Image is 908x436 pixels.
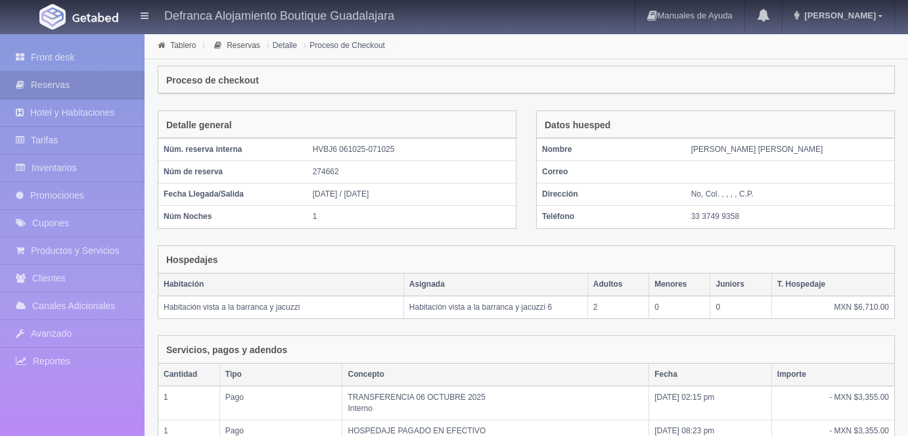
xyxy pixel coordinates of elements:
[307,139,516,161] td: HVBJ6 061025-071025
[307,183,516,206] td: [DATE] / [DATE]
[649,296,710,318] td: 0
[686,183,894,206] td: No, Col. , , , , C.P.
[219,364,342,386] th: Tipo
[227,41,260,50] a: Reservas
[158,139,307,161] th: Núm. reserva interna
[710,296,771,318] td: 0
[164,7,394,23] h4: Defranca Alojamiento Boutique Guadalajara
[686,139,894,161] td: [PERSON_NAME] [PERSON_NAME]
[587,274,648,296] th: Adultos
[158,274,403,296] th: Habitación
[403,296,587,318] td: Habitación vista a la barranca y jacuzzi 6
[342,386,649,420] td: TRANSFERENCIA 06 OCTUBRE 2025 Interno
[403,274,587,296] th: Asignada
[710,274,771,296] th: Juniors
[587,296,648,318] td: 2
[307,206,516,228] td: 1
[166,76,259,85] h4: Proceso de checkout
[166,255,218,265] h4: Hospedajes
[166,345,287,355] h4: Servicios, pagos y adendos
[166,120,232,130] h4: Detalle general
[158,386,219,420] td: 1
[537,161,686,183] th: Correo
[72,12,118,22] img: Getabed
[158,296,403,318] td: Habitación vista a la barranca y jacuzzi
[170,41,196,50] a: Tablero
[801,11,876,20] span: [PERSON_NAME]
[158,183,307,206] th: Fecha Llegada/Salida
[649,364,772,386] th: Fecha
[158,161,307,183] th: Núm de reserva
[307,161,516,183] td: 274662
[537,139,686,161] th: Nombre
[537,206,686,228] th: Teléfono
[545,120,610,130] h4: Datos huesped
[537,183,686,206] th: Dirección
[771,364,894,386] th: Importe
[158,206,307,228] th: Núm Noches
[342,364,649,386] th: Concepto
[219,386,342,420] td: Pago
[686,206,894,228] td: 33 3749 9358
[39,4,66,30] img: Getabed
[771,274,894,296] th: T. Hospedaje
[771,296,894,318] td: MXN $6,710.00
[771,386,894,420] td: - MXN $3,355.00
[649,274,710,296] th: Menores
[158,364,219,386] th: Cantidad
[300,39,388,51] li: Proceso de Checkout
[263,39,300,51] li: Detalle
[649,386,772,420] td: [DATE] 02:15 pm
